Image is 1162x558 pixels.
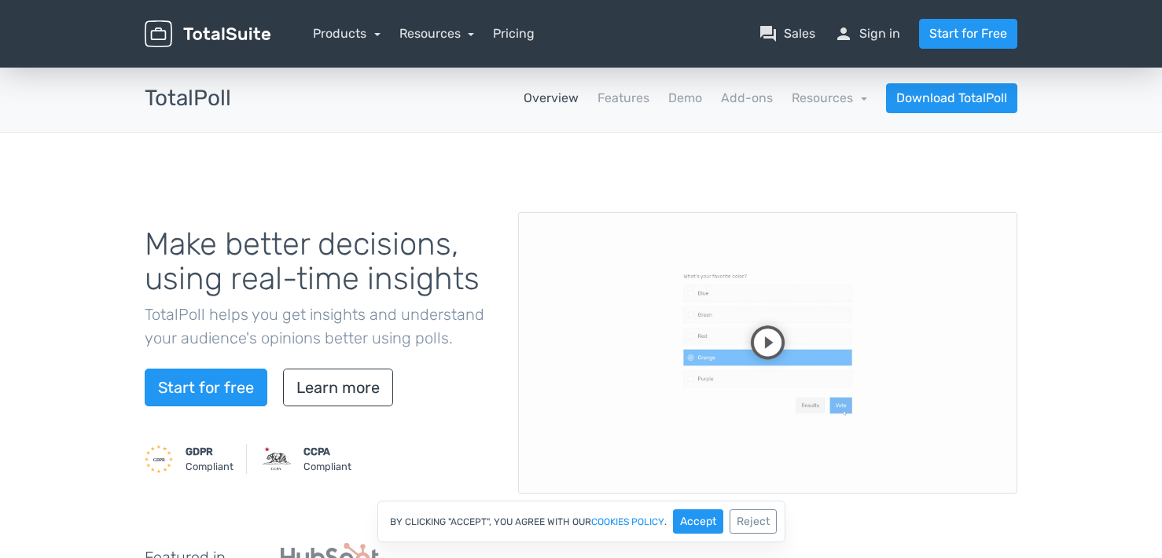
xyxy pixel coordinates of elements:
[377,501,785,542] div: By clicking "Accept", you agree with our .
[313,26,381,41] a: Products
[834,24,900,43] a: personSign in
[834,24,853,43] span: person
[186,444,234,474] small: Compliant
[283,369,393,406] a: Learn more
[524,89,579,108] a: Overview
[730,509,777,534] button: Reject
[145,227,495,296] h1: Make better decisions, using real-time insights
[493,24,535,43] a: Pricing
[145,369,267,406] a: Start for free
[145,303,495,350] p: TotalPoll helps you get insights and understand your audience's opinions better using polls.
[303,444,351,474] small: Compliant
[721,89,773,108] a: Add-ons
[668,89,702,108] a: Demo
[145,20,270,48] img: TotalSuite for WordPress
[145,86,231,111] h3: TotalPoll
[759,24,778,43] span: question_answer
[591,517,664,527] a: cookies policy
[598,89,649,108] a: Features
[186,446,213,457] strong: GDPR
[303,446,330,457] strong: CCPA
[792,90,867,105] a: Resources
[673,509,723,534] button: Accept
[886,83,1017,113] a: Download TotalPoll
[919,19,1017,49] a: Start for Free
[263,445,291,473] img: CCPA
[145,445,173,473] img: GDPR
[399,26,475,41] a: Resources
[759,24,815,43] a: question_answerSales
